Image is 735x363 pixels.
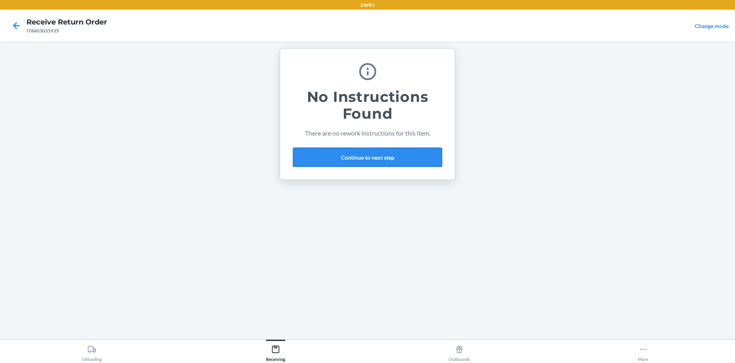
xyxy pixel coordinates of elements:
[26,27,107,34] div: IT8603035935
[695,22,729,29] a: Change mode
[293,148,442,167] button: Continue to next step
[449,342,470,362] div: Outbounds
[638,342,648,362] div: More
[82,342,102,362] div: Unloading
[266,342,285,362] div: Receiving
[361,2,375,9] p: EWR1
[26,17,107,27] h4: Receive Return Order
[305,128,430,138] p: There are no rework instructions for this item.
[293,88,442,122] h1: No Instructions Found
[184,340,367,362] button: Receiving
[367,340,551,362] button: Outbounds
[551,340,735,362] button: More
